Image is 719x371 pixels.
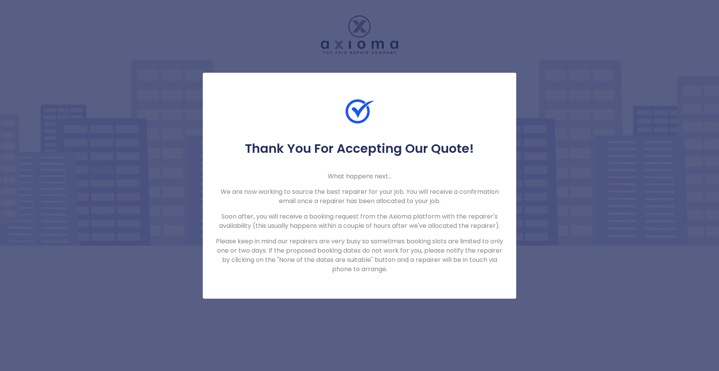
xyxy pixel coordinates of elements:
[215,237,504,274] p: Please keep in mind our repairers are very busy so sometimes booking slots are limited to only on...
[215,212,504,231] p: Soon after, you will receive a booking request from the Axioma platform with the repairer's avail...
[215,172,504,181] p: What happens next...
[215,141,504,156] h5: Thank You For Accepting Our Quote!
[215,187,504,206] p: We are now working to source the best repairer for your job. You will receive a confirmation emai...
[346,97,373,125] img: Check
